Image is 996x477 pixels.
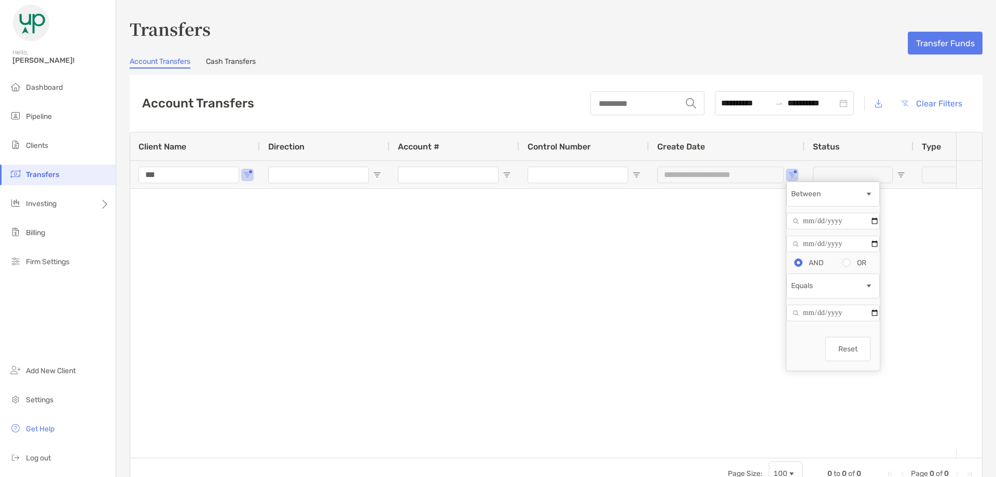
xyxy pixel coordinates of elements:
span: Status [813,142,840,152]
div: Column Filter [786,181,880,371]
span: Clients [26,141,48,150]
h3: Transfers [130,17,983,40]
span: Firm Settings [26,257,70,266]
img: get-help icon [9,422,22,434]
button: Open Filter Menu [373,171,381,179]
img: Zoe Logo [12,4,50,42]
img: input icon [686,98,696,108]
span: Add New Client [26,366,76,375]
img: clients icon [9,139,22,151]
div: Filtering operator [786,274,880,298]
img: add_new_client icon [9,364,22,376]
a: Account Transfers [130,57,190,69]
button: Open Filter Menu [243,171,252,179]
button: Clear Filters [893,92,970,115]
input: Date Filter Input [657,167,784,183]
span: Log out [26,454,51,462]
span: Investing [26,199,57,208]
span: Transfers [26,170,59,179]
span: Get Help [26,425,54,433]
button: Open Filter Menu [503,171,511,179]
input: Account # Filter Input [398,167,499,183]
span: to [775,99,783,107]
h2: Account Transfers [142,96,254,111]
span: Pipeline [26,112,52,121]
div: Between [791,189,865,198]
img: button icon [901,100,908,106]
a: Cash Transfers [206,57,256,69]
span: Settings [26,396,53,404]
input: Direction Filter Input [268,167,369,183]
div: OR [857,258,866,267]
div: Equals [791,281,865,290]
img: investing icon [9,197,22,209]
span: Control Number [528,142,591,152]
span: swap-right [775,99,783,107]
input: Filter Value [786,305,880,321]
span: Client Name [139,142,186,152]
img: dashboard icon [9,80,22,93]
input: Filter Value [786,213,880,229]
img: transfers icon [9,168,22,180]
span: Create Date [657,142,705,152]
img: billing icon [9,226,22,238]
div: Filtering operator [786,182,880,207]
div: AND [809,258,824,267]
span: [PERSON_NAME]! [12,56,109,65]
img: settings icon [9,393,22,405]
button: Open Filter Menu [632,171,641,179]
img: firm-settings icon [9,255,22,267]
button: Open Filter Menu [788,171,796,179]
input: Control Number Filter Input [528,167,628,183]
button: Open Filter Menu [897,171,905,179]
button: Reset [825,337,870,361]
span: Direction [268,142,305,152]
img: pipeline icon [9,110,22,122]
span: Account # [398,142,439,152]
input: Filter Value [786,236,880,252]
button: Transfer Funds [908,32,983,54]
img: logout icon [9,451,22,464]
span: Dashboard [26,83,63,92]
span: Type [922,142,941,152]
input: Client Name Filter Input [139,167,239,183]
span: Billing [26,228,45,237]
